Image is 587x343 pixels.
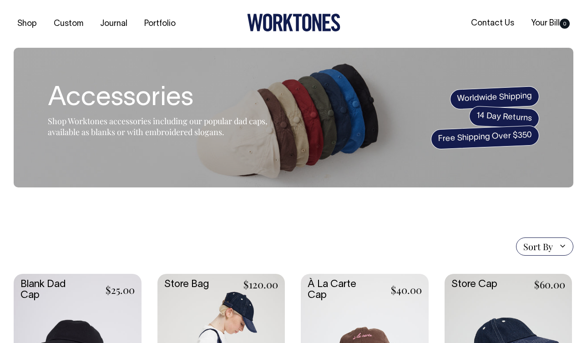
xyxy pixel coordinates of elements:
[430,125,540,150] span: Free Shipping Over $350
[48,84,275,113] h1: Accessories
[141,16,179,31] a: Portfolio
[527,16,573,31] a: Your Bill0
[450,86,540,109] span: Worldwide Shipping
[50,16,87,31] a: Custom
[467,16,518,31] a: Contact Us
[14,16,40,31] a: Shop
[48,116,268,137] span: Shop Worktones accessories including our popular dad caps, available as blanks or with embroidere...
[560,19,570,29] span: 0
[469,106,540,129] span: 14 Day Returns
[523,241,553,252] span: Sort By
[96,16,131,31] a: Journal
